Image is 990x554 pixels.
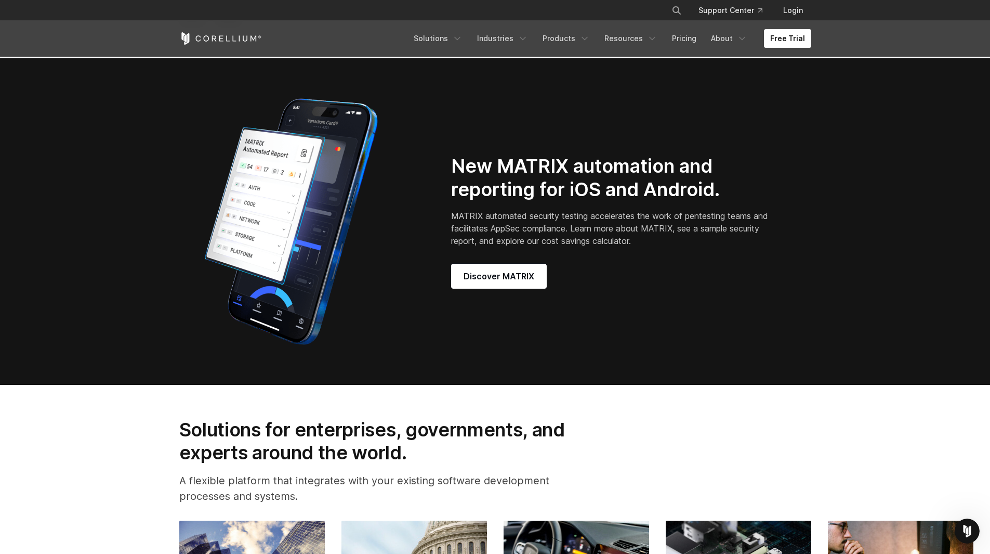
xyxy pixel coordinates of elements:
a: Login [775,1,811,20]
h2: New MATRIX automation and reporting for iOS and Android. [451,154,772,201]
a: About [705,29,754,48]
a: Resources [598,29,664,48]
p: A flexible platform that integrates with your existing software development processes and systems. [179,473,593,504]
a: Solutions [407,29,469,48]
a: Pricing [666,29,703,48]
a: Free Trial [764,29,811,48]
div: Navigation Menu [659,1,811,20]
a: Support Center [690,1,771,20]
span: Discover MATRIX [464,270,534,282]
h2: Solutions for enterprises, governments, and experts around the world. [179,418,593,465]
div: Navigation Menu [407,29,811,48]
a: Corellium Home [179,32,262,45]
p: MATRIX automated security testing accelerates the work of pentesting teams and facilitates AppSec... [451,210,772,247]
iframe: Intercom live chat [955,519,980,544]
button: Search [667,1,686,20]
a: Industries [471,29,534,48]
a: Products [536,29,596,48]
a: Discover MATRIX [451,264,547,289]
img: Corellium_MATRIX_Hero_1_1x [179,92,403,352]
